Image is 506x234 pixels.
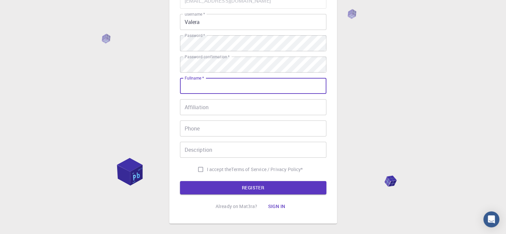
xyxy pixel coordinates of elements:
[180,181,326,194] button: REGISTER
[185,75,204,81] label: Fullname
[231,166,303,173] a: Terms of Service / Privacy Policy*
[185,33,205,38] label: Password
[185,54,230,60] label: Password confirmation
[483,211,499,227] div: Open Intercom Messenger
[216,203,257,210] p: Already on Mat3ra?
[185,11,205,17] label: username
[207,166,232,173] span: I accept the
[262,200,290,213] button: Sign in
[231,166,303,173] p: Terms of Service / Privacy Policy *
